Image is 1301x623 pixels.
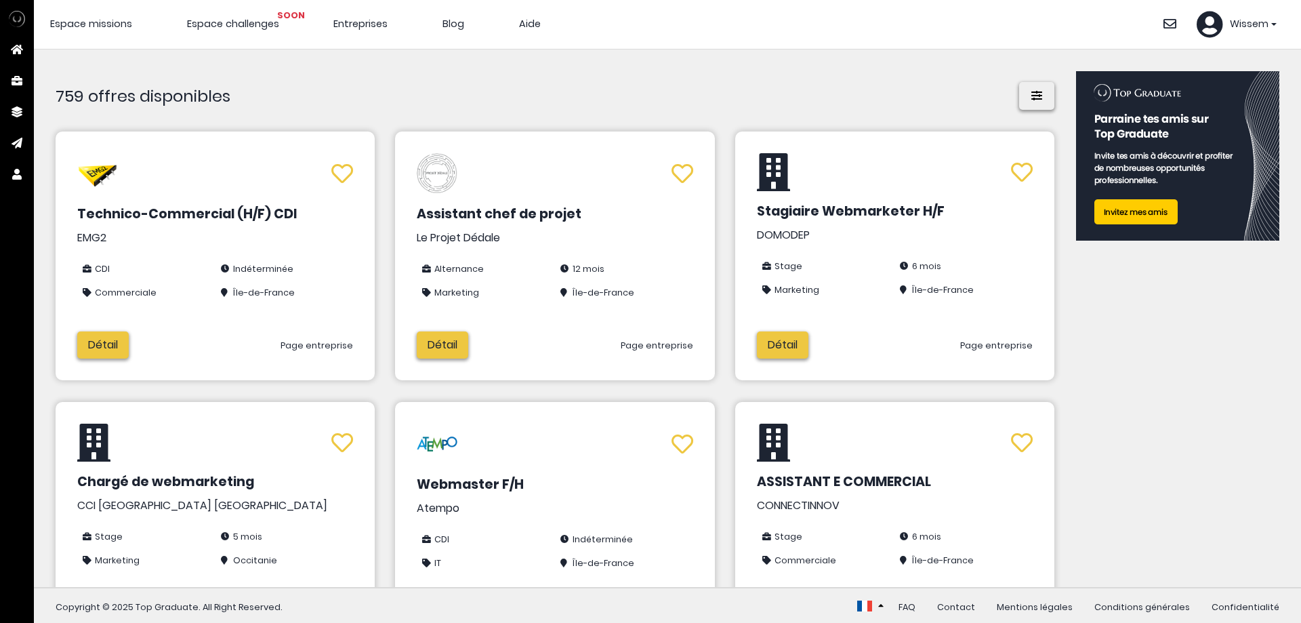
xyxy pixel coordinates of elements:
[894,254,1033,278] li: 6 mois
[215,281,354,304] li: Île-de-France
[417,257,555,281] li: Alternance
[77,257,215,281] li: CDI
[1230,17,1268,32] span: Wissem
[333,17,388,31] a: Entreprises
[77,205,353,224] h2: Technico-Commercial (H/F) CDI
[1094,601,1190,613] a: Conditions générales
[417,551,555,575] li: IT
[555,281,693,304] li: Île-de-France
[757,254,895,278] li: Stage
[757,227,1033,243] h3: DOMODEP
[56,82,1054,110] h1: 759 offres disponibles
[555,551,693,575] li: Île-de-France
[442,17,464,31] a: Blog
[1076,256,1279,426] iframe: Advertisement
[894,548,1033,572] li: Île-de-France
[757,473,1033,492] h2: ASSISTANT E COMMERCIAL
[417,205,693,224] h2: Assistant chef de projet
[894,525,1033,548] li: 6 mois
[417,230,693,246] h3: Le Projet Dédale
[417,331,468,359] a: Détail
[277,9,305,22] span: SOON
[757,202,1033,222] h2: Stagiaire Webmarketer H/F
[417,424,457,464] img: Atempo
[519,17,541,31] a: Aide
[555,257,693,281] li: 12 mois
[77,473,353,492] h2: Chargé de webmarketing
[417,153,457,194] img: Le Projet Dédale
[187,17,279,31] a: Espace challenges
[417,500,693,517] h3: Atempo
[215,257,354,281] li: Indéterminée
[757,498,1033,514] h3: CONNECTINNOV
[77,498,353,514] h3: CCI [GEOGRAPHIC_DATA] [GEOGRAPHIC_DATA]
[937,601,975,613] a: Contact
[757,331,808,359] a: Détail
[899,601,915,613] a: FAQ
[960,339,1033,352] a: Page entreprise
[417,475,693,495] h2: Webmaster F/H
[555,527,693,551] li: Indéterminée
[1212,601,1279,613] a: Confidentialité
[77,525,215,548] li: Stage
[417,281,555,304] li: Marketing
[281,339,353,352] a: Page entreprise
[9,11,25,27] img: Top Graduate
[56,601,283,614] span: Copyright © 2025 Top Graduate. All Right Reserved.
[417,527,555,551] li: CDI
[757,548,895,572] li: Commerciale
[894,278,1033,302] li: Île-de-France
[77,281,215,304] li: Commerciale
[77,331,129,359] a: Détail
[215,525,354,548] li: 5 mois
[215,548,354,572] li: Occitanie
[77,230,353,246] h3: EMG2
[77,153,118,194] img: EMG2
[757,278,895,302] li: Marketing
[621,339,693,352] a: Page entreprise
[757,525,895,548] li: Stage
[77,548,215,572] li: Marketing
[50,17,132,31] a: Espace missions
[997,601,1073,613] a: Mentions légales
